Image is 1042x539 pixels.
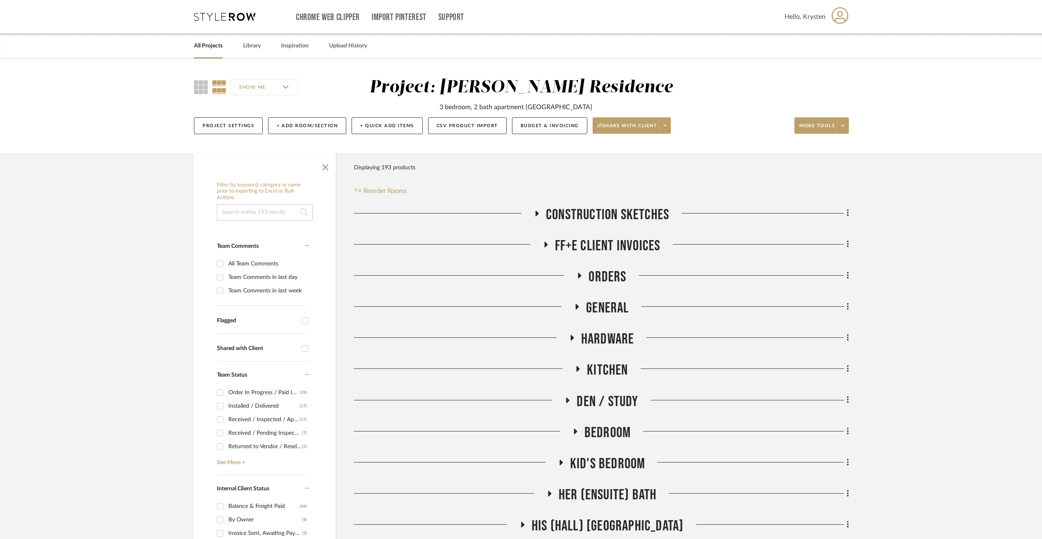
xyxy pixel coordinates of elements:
button: Reorder Rooms [354,186,407,196]
span: Construction Sketches [546,206,669,224]
div: Team Comments in last day [228,271,307,284]
a: Chrome Web Clipper [296,14,360,21]
span: Orders [589,268,626,286]
a: Import Pinterest [372,14,426,21]
span: Kid's Bedroom [570,455,645,473]
span: Team Status [217,372,247,378]
span: Internal Client Status [217,486,269,492]
a: Upload History [329,40,367,52]
button: Project Settings [194,117,263,134]
span: Kitchen [587,362,628,379]
div: All Team Comments [228,257,307,270]
span: Reorder Rooms [363,186,407,196]
span: Bedroom [584,424,631,442]
span: More tools [799,123,835,135]
div: 3 bedroom, 2 bath apartment [GEOGRAPHIC_DATA] [440,102,592,112]
span: FF+E Client Invoices [555,237,661,255]
div: Received / Pending Inspection [228,427,302,440]
div: (7) [302,427,307,440]
div: (46) [300,500,307,513]
button: CSV Product Import [428,117,507,134]
div: Shared with Client [217,345,298,352]
span: Hello, Krysten [785,12,825,22]
button: Share with client [593,117,671,134]
button: Close [317,157,334,174]
span: Share with client [598,123,657,135]
span: His (Hall) [GEOGRAPHIC_DATA] [532,517,684,535]
div: Installed / Delivered [228,400,300,413]
span: Hardware [581,330,634,348]
span: Den / Study [577,393,638,411]
a: Support [438,14,464,21]
div: Team Comments in last week [228,284,307,297]
div: By Owner [228,513,302,526]
div: Received / Inspected / Approved [228,413,300,426]
span: General [586,299,629,317]
span: Team Comments [217,243,259,249]
h6: Filter by keyword, category or name prior to exporting to Excel or Bulk Actions [217,182,313,201]
div: Order In Progress / Paid In Full w/ Freight, No Balance due [228,386,300,399]
button: + Quick Add Items [352,117,423,134]
input: Search within 193 results [217,204,313,220]
button: Budget & Invoicing [512,117,587,134]
div: Flagged [217,317,298,324]
div: (39) [300,386,307,399]
a: Inspiration [281,40,309,52]
div: Project: [PERSON_NAME] Residence [370,79,673,96]
div: (17) [300,400,307,413]
button: + Add Room/Section [268,117,346,134]
button: More tools [794,117,849,134]
a: Library [243,40,261,52]
div: Balance & Freight Paid [228,500,300,513]
a: All Projects [194,40,223,52]
div: Displaying 193 products [354,159,415,176]
div: Returned to Vendor / Reselect [228,440,302,453]
a: See More + [215,453,309,466]
span: Her (Ensuite) Bath [559,486,657,504]
div: (17) [300,413,307,426]
div: (4) [302,513,307,526]
div: (5) [302,440,307,453]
